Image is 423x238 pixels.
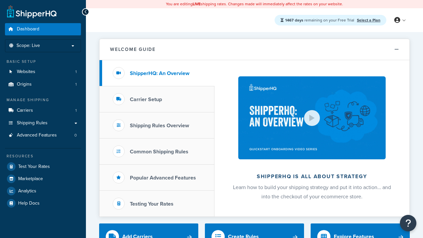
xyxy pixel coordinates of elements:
[5,104,81,117] a: Carriers1
[5,129,81,141] li: Advanced Features
[5,104,81,117] li: Carriers
[5,185,81,197] a: Analytics
[232,174,392,179] h2: ShipperHQ is all about strategy
[17,133,57,138] span: Advanced Features
[130,70,189,76] h3: ShipperHQ: An Overview
[5,97,81,103] div: Manage Shipping
[5,66,81,78] li: Websites
[5,161,81,173] a: Test Your Rates
[5,117,81,129] a: Shipping Rules
[17,69,35,75] span: Websites
[18,176,43,182] span: Marketplace
[75,82,77,87] span: 1
[17,26,39,32] span: Dashboard
[130,97,162,102] h3: Carrier Setup
[238,76,386,159] img: ShipperHQ is all about strategy
[17,120,48,126] span: Shipping Rules
[400,215,416,231] button: Open Resource Center
[99,39,409,60] button: Welcome Guide
[5,78,81,91] a: Origins1
[5,129,81,141] a: Advanced Features0
[5,66,81,78] a: Websites1
[18,164,50,170] span: Test Your Rates
[5,153,81,159] div: Resources
[193,1,201,7] b: LIVE
[18,188,36,194] span: Analytics
[5,173,81,185] a: Marketplace
[5,197,81,209] a: Help Docs
[17,108,33,113] span: Carriers
[17,82,32,87] span: Origins
[130,149,188,155] h3: Common Shipping Rules
[233,183,391,200] span: Learn how to build your shipping strategy and put it into action… and into the checkout of your e...
[110,47,156,52] h2: Welcome Guide
[5,59,81,64] div: Basic Setup
[17,43,40,49] span: Scope: Live
[285,17,355,23] span: remaining on your Free Trial
[357,17,380,23] a: Select a Plan
[285,17,303,23] strong: 1467 days
[5,23,81,35] a: Dashboard
[18,201,40,206] span: Help Docs
[75,69,77,75] span: 1
[75,108,77,113] span: 1
[74,133,77,138] span: 0
[130,175,196,181] h3: Popular Advanced Features
[130,201,173,207] h3: Testing Your Rates
[5,78,81,91] li: Origins
[130,123,189,129] h3: Shipping Rules Overview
